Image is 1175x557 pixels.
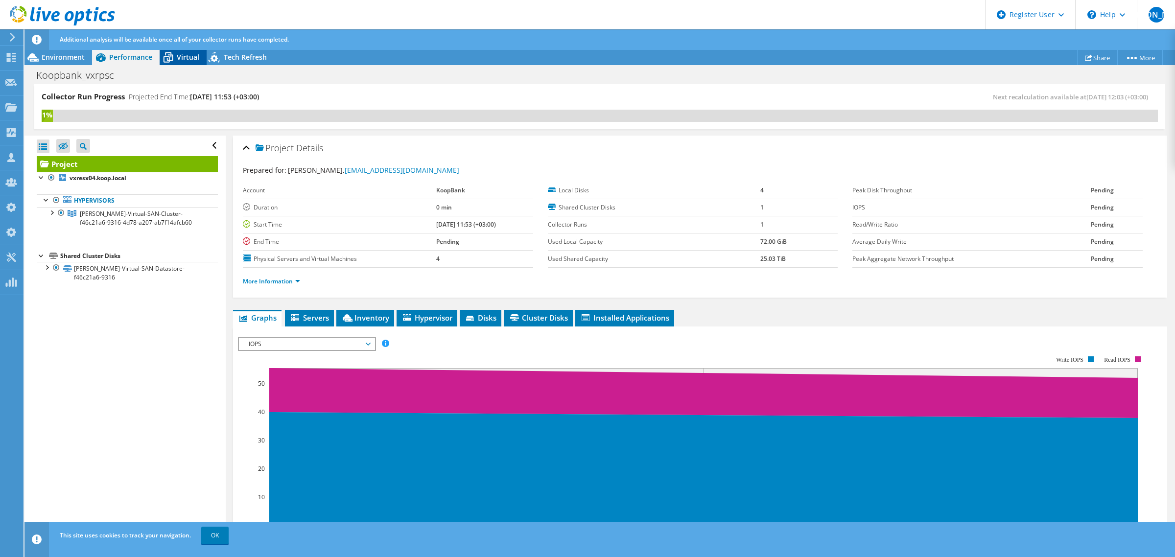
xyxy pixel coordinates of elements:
[436,255,440,263] b: 4
[243,237,436,247] label: End Time
[760,220,764,229] b: 1
[436,203,452,211] b: 0 min
[436,220,496,229] b: [DATE] 11:53 (+03:00)
[258,493,265,501] text: 10
[465,313,496,323] span: Disks
[60,531,191,539] span: This site uses cookies to track your navigation.
[60,35,289,44] span: Additional analysis will be available once all of your collector runs have completed.
[760,203,764,211] b: 1
[37,156,218,172] a: Project
[243,186,436,195] label: Account
[244,338,370,350] span: IOPS
[109,52,152,62] span: Performance
[1077,50,1118,65] a: Share
[80,209,192,227] span: [PERSON_NAME]-Virtual-SAN-Cluster-f46c21a6-9316-4d78-a207-ab7f14afcb60
[32,70,129,81] h1: Koopbank_vxrpsc
[1056,356,1083,363] text: Write IOPS
[243,165,286,175] label: Prepared for:
[401,313,452,323] span: Hypervisor
[852,237,1091,247] label: Average Daily Write
[258,436,265,444] text: 30
[60,250,218,262] div: Shared Cluster Disks
[258,408,265,416] text: 40
[190,92,259,101] span: [DATE] 11:53 (+03:00)
[42,110,53,120] div: 1%
[760,237,787,246] b: 72.00 GiB
[243,203,436,212] label: Duration
[37,172,218,185] a: vxresx04.koop.local
[1091,220,1114,229] b: Pending
[37,262,218,283] a: [PERSON_NAME]-Virtual-SAN-Datastore-f46c21a6-9316
[70,174,126,182] b: vxresx04.koop.local
[760,186,764,194] b: 4
[436,186,465,194] b: KoopBank
[1104,356,1131,363] text: Read IOPS
[509,313,568,323] span: Cluster Disks
[852,203,1091,212] label: IOPS
[258,464,265,473] text: 20
[238,313,277,323] span: Graphs
[852,220,1091,230] label: Read/Write Ratio
[261,521,265,530] text: 0
[1117,50,1163,65] a: More
[548,254,760,264] label: Used Shared Capacity
[177,52,199,62] span: Virtual
[296,142,323,154] span: Details
[1091,255,1114,263] b: Pending
[548,237,760,247] label: Used Local Capacity
[243,254,436,264] label: Physical Servers and Virtual Machines
[852,186,1091,195] label: Peak Disk Throughput
[37,207,218,229] a: MARVIN-Virtual-SAN-Cluster-f46c21a6-9316-4d78-a207-ab7f14afcb60
[42,52,85,62] span: Environment
[580,313,669,323] span: Installed Applications
[1091,237,1114,246] b: Pending
[852,254,1091,264] label: Peak Aggregate Network Throughput
[1091,203,1114,211] b: Pending
[129,92,259,102] h4: Projected End Time:
[1149,7,1164,23] span: [PERSON_NAME]
[224,52,267,62] span: Tech Refresh
[345,165,459,175] a: [EMAIL_ADDRESS][DOMAIN_NAME]
[243,220,436,230] label: Start Time
[37,194,218,207] a: Hypervisors
[548,186,760,195] label: Local Disks
[201,527,229,544] a: OK
[1091,186,1114,194] b: Pending
[258,379,265,388] text: 50
[290,313,329,323] span: Servers
[1087,10,1096,19] svg: \n
[243,277,300,285] a: More Information
[288,165,459,175] span: [PERSON_NAME],
[436,237,459,246] b: Pending
[548,220,760,230] label: Collector Runs
[760,255,786,263] b: 25.03 TiB
[341,313,389,323] span: Inventory
[256,143,294,153] span: Project
[993,93,1153,101] span: Next recalculation available at
[1086,93,1148,101] span: [DATE] 12:03 (+03:00)
[548,203,760,212] label: Shared Cluster Disks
